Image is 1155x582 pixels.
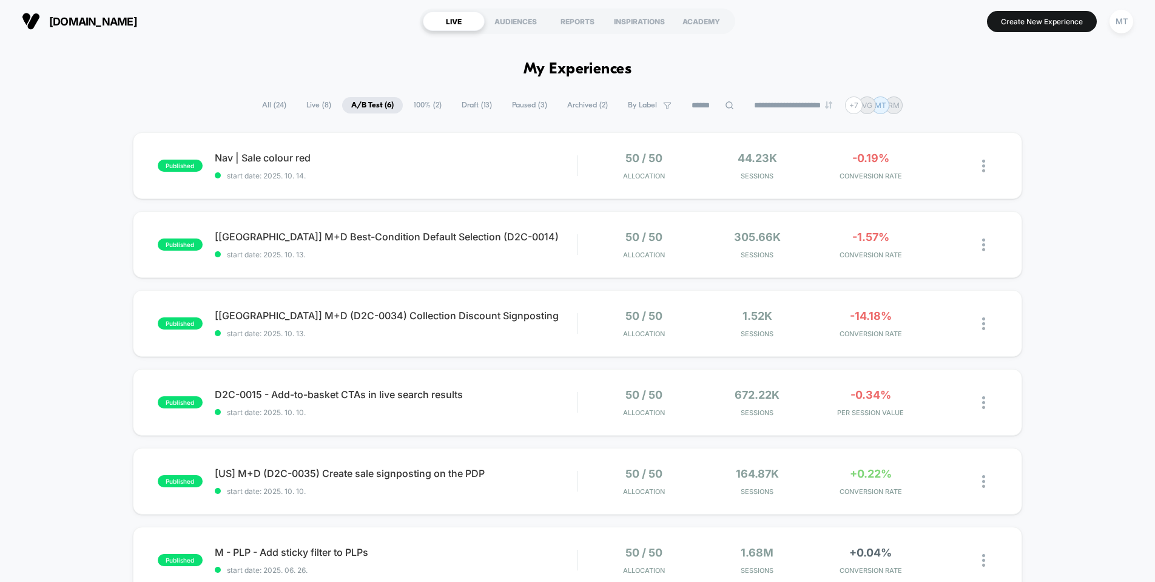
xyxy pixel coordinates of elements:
[845,96,863,114] div: + 7
[158,554,203,566] span: published
[215,152,577,164] span: Nav | Sale colour red
[215,467,577,479] span: [US] M+D (D2C-0035) Create sale signposting on the PDP
[623,566,665,575] span: Allocation
[704,330,811,338] span: Sessions
[704,566,811,575] span: Sessions
[215,408,577,417] span: start date: 2025. 10. 10.
[862,101,872,110] p: VG
[623,487,665,496] span: Allocation
[817,172,924,180] span: CONVERSION RATE
[342,97,403,113] span: A/B Test ( 6 )
[625,310,662,322] span: 50 / 50
[670,12,732,31] div: ACADEMY
[704,251,811,259] span: Sessions
[1106,9,1137,34] button: MT
[485,12,547,31] div: AUDIENCES
[215,329,577,338] span: start date: 2025. 10. 13.
[158,160,203,172] span: published
[608,12,670,31] div: INSPIRATIONS
[850,467,892,480] span: +0.22%
[625,467,662,480] span: 50 / 50
[49,15,137,28] span: [DOMAIN_NAME]
[18,12,141,31] button: [DOMAIN_NAME]
[734,231,781,243] span: 305.66k
[215,171,577,180] span: start date: 2025. 10. 14.
[982,396,985,409] img: close
[158,317,203,330] span: published
[982,554,985,567] img: close
[628,101,657,110] span: By Label
[524,61,632,78] h1: My Experiences
[987,11,1097,32] button: Create New Experience
[850,388,891,401] span: -0.34%
[982,317,985,330] img: close
[215,310,577,322] span: [[GEOGRAPHIC_DATA]] M+D (D2C-0034) Collection Discount Signposting
[736,467,779,480] span: 164.87k
[423,12,485,31] div: LIVE
[742,310,772,322] span: 1.52k
[817,251,924,259] span: CONVERSION RATE
[158,475,203,487] span: published
[849,546,892,559] span: +0.04%
[623,172,665,180] span: Allocation
[547,12,608,31] div: REPORTS
[215,250,577,259] span: start date: 2025. 10. 13.
[825,101,832,109] img: end
[704,172,811,180] span: Sessions
[623,330,665,338] span: Allocation
[852,231,889,243] span: -1.57%
[623,408,665,417] span: Allocation
[453,97,501,113] span: Draft ( 13 )
[253,97,295,113] span: All ( 24 )
[158,239,203,251] span: published
[888,101,900,110] p: RM
[625,231,662,243] span: 50 / 50
[817,487,924,496] span: CONVERSION RATE
[852,152,889,164] span: -0.19%
[625,546,662,559] span: 50 / 50
[503,97,556,113] span: Paused ( 3 )
[741,546,773,559] span: 1.68M
[875,101,886,110] p: MT
[850,310,892,322] span: -14.18%
[215,487,577,496] span: start date: 2025. 10. 10.
[982,475,985,488] img: close
[158,396,203,408] span: published
[1110,10,1133,33] div: MT
[817,330,924,338] span: CONVERSION RATE
[817,408,924,417] span: PER SESSION VALUE
[215,546,577,558] span: M - PLP - Add sticky filter to PLPs
[297,97,340,113] span: Live ( 8 )
[623,251,665,259] span: Allocation
[625,388,662,401] span: 50 / 50
[215,231,577,243] span: [[GEOGRAPHIC_DATA]] M+D Best-Condition Default Selection (D2C-0014)
[982,160,985,172] img: close
[982,239,985,251] img: close
[704,487,811,496] span: Sessions
[215,566,577,575] span: start date: 2025. 06. 26.
[735,388,780,401] span: 672.22k
[625,152,662,164] span: 50 / 50
[22,12,40,30] img: Visually logo
[738,152,777,164] span: 44.23k
[817,566,924,575] span: CONVERSION RATE
[215,388,577,401] span: D2C-0015 - Add-to-basket CTAs in live search results
[405,97,451,113] span: 100% ( 2 )
[558,97,617,113] span: Archived ( 2 )
[704,408,811,417] span: Sessions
